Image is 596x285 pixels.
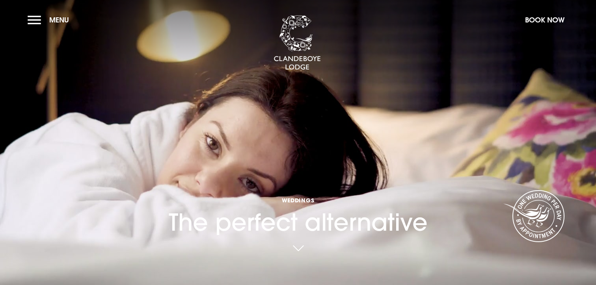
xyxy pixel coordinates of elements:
[49,15,69,24] span: Menu
[169,196,428,204] span: Weddings
[169,161,428,236] h1: The perfect alternative
[274,15,321,70] img: Clandeboye Lodge
[521,11,568,28] button: Book Now
[28,11,73,28] button: Menu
